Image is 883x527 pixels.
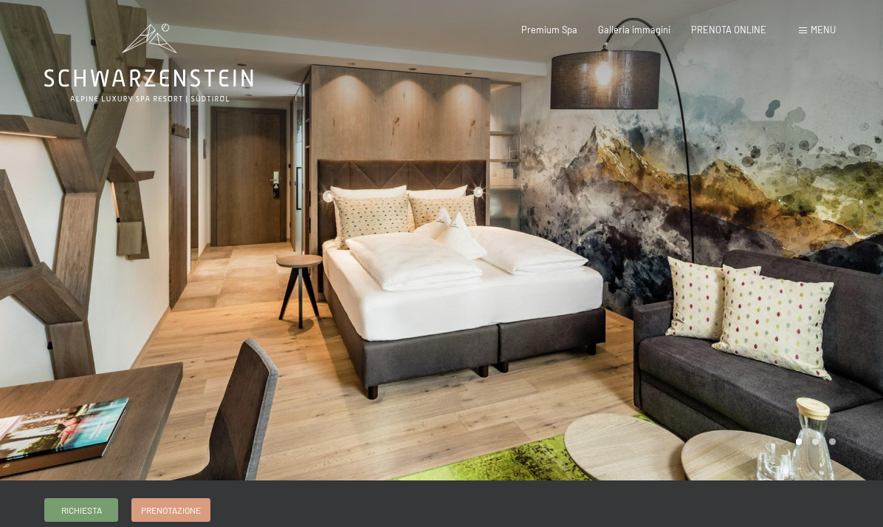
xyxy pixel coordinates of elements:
[521,24,577,35] a: Premium Spa
[61,504,102,517] span: Richiesta
[811,24,836,35] span: Menu
[132,499,210,521] a: Prenotazione
[141,504,201,517] span: Prenotazione
[45,499,117,521] a: Richiesta
[691,24,766,35] a: PRENOTA ONLINE
[598,24,670,35] a: Galleria immagini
